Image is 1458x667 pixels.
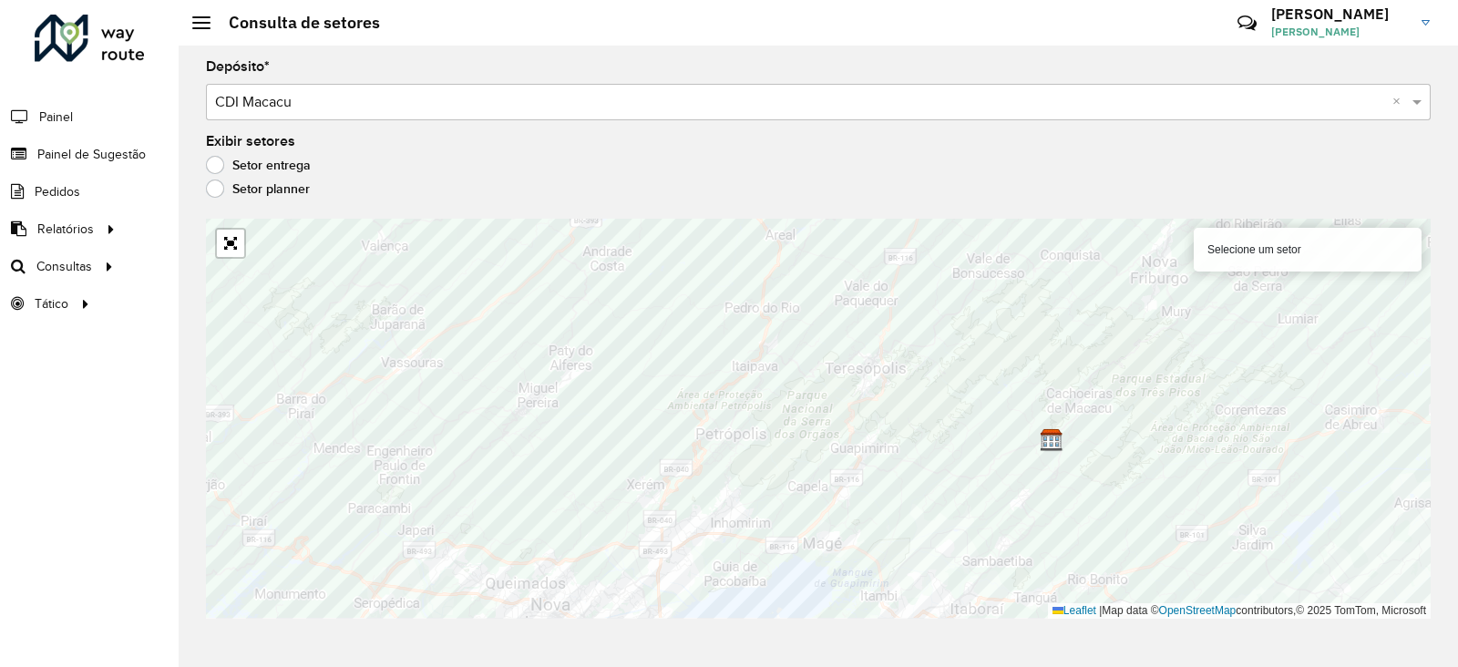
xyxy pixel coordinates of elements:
div: Selecione um setor [1194,228,1422,272]
span: Consultas [36,257,92,276]
span: | [1099,604,1102,617]
span: Painel de Sugestão [37,145,146,164]
span: Relatórios [37,220,94,239]
span: Pedidos [35,182,80,201]
a: Leaflet [1052,604,1096,617]
label: Setor planner [206,180,310,198]
label: Depósito [206,56,270,77]
h2: Consulta de setores [210,13,380,33]
a: Abrir mapa em tela cheia [217,230,244,257]
a: OpenStreetMap [1159,604,1237,617]
span: Clear all [1392,91,1408,113]
label: Setor entrega [206,156,311,174]
a: Contato Rápido [1227,4,1267,43]
span: Tático [35,294,68,313]
span: Painel [39,108,73,127]
span: [PERSON_NAME] [1271,24,1408,40]
label: Exibir setores [206,130,295,152]
div: Map data © contributors,© 2025 TomTom, Microsoft [1048,603,1431,619]
h3: [PERSON_NAME] [1271,5,1408,23]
